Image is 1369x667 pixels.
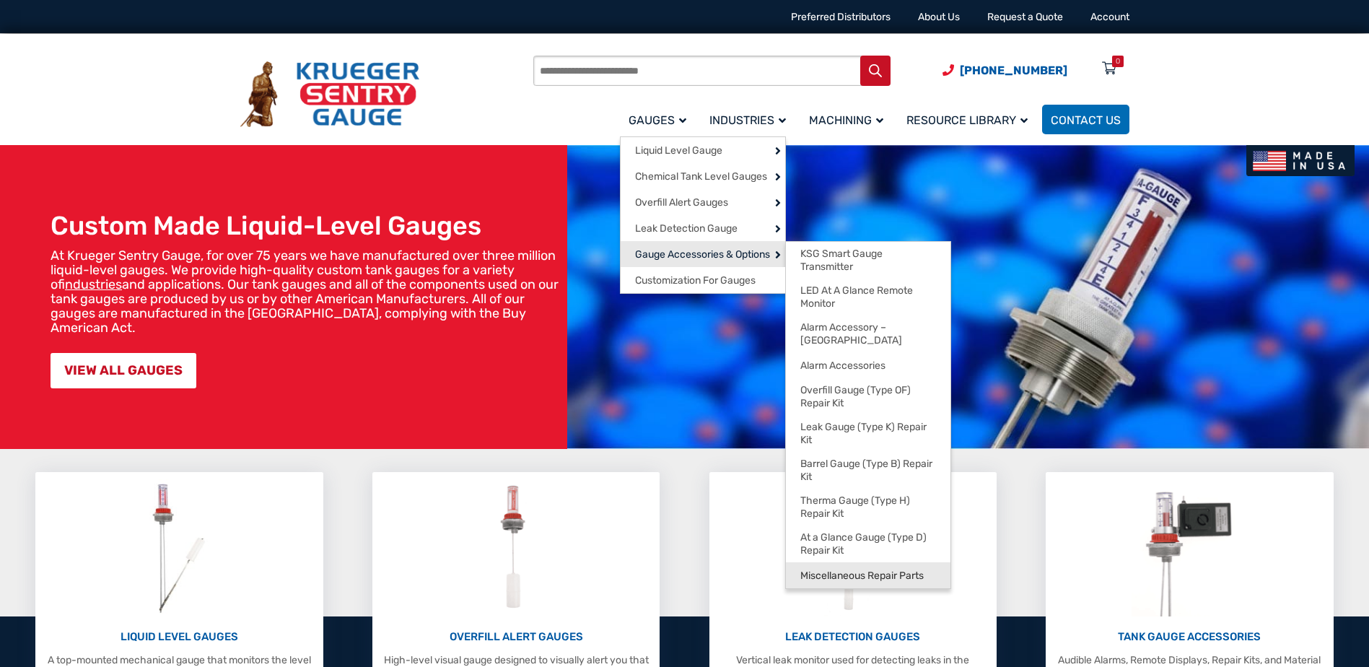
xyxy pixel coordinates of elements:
a: Industries [701,103,800,136]
span: Overfill Gauge (Type OF) Repair Kit [800,384,936,409]
img: Made In USA [1246,145,1355,176]
a: Alarm Accessory – [GEOGRAPHIC_DATA] [786,315,950,352]
a: Request a Quote [987,11,1063,23]
a: Leak Gauge (Type K) Repair Kit [786,415,950,452]
a: Gauges [620,103,701,136]
span: Overfill Alert Gauges [635,196,728,209]
span: Resource Library [906,113,1028,127]
span: Leak Detection Gauge [635,222,738,235]
span: Liquid Level Gauge [635,144,722,157]
span: Chemical Tank Level Gauges [635,170,767,183]
span: Industries [709,113,786,127]
span: Miscellaneous Repair Parts [800,570,924,583]
p: LIQUID LEVEL GAUGES [43,629,315,645]
a: Preferred Distributors [791,11,891,23]
a: About Us [918,11,960,23]
h1: Custom Made Liquid-Level Gauges [51,210,560,241]
span: Alarm Accessories [800,359,885,372]
span: Alarm Accessory – [GEOGRAPHIC_DATA] [800,321,936,346]
a: Contact Us [1042,105,1129,134]
span: At a Glance Gauge (Type D) Repair Kit [800,531,936,557]
a: Therma Gauge (Type H) Repair Kit [786,489,950,526]
a: Customization For Gauges [621,267,785,293]
a: Phone Number (920) 434-8860 [942,61,1067,79]
a: VIEW ALL GAUGES [51,353,196,388]
span: LED At A Glance Remote Monitor [800,284,936,310]
p: TANK GAUGE ACCESSORIES [1053,629,1326,645]
span: [PHONE_NUMBER] [960,64,1067,77]
span: Leak Gauge (Type K) Repair Kit [800,421,936,446]
a: industries [65,276,122,292]
img: Tank Gauge Accessories [1132,479,1248,616]
span: Gauges [629,113,686,127]
p: At Krueger Sentry Gauge, for over 75 years we have manufactured over three million liquid-level g... [51,248,560,335]
a: Alarm Accessories [786,352,950,378]
a: Chemical Tank Level Gauges [621,163,785,189]
a: LED At A Glance Remote Monitor [786,279,950,315]
span: KSG Smart Gauge Transmitter [800,248,936,273]
a: Overfill Gauge (Type OF) Repair Kit [786,378,950,415]
a: Gauge Accessories & Options [621,241,785,267]
span: Barrel Gauge (Type B) Repair Kit [800,458,936,483]
span: Contact Us [1051,113,1121,127]
img: Krueger Sentry Gauge [240,61,419,128]
span: Gauge Accessories & Options [635,248,770,261]
img: Liquid Level Gauges [141,479,217,616]
a: Resource Library [898,103,1042,136]
span: Therma Gauge (Type H) Repair Kit [800,494,936,520]
a: Miscellaneous Repair Parts [786,562,950,588]
p: OVERFILL ALERT GAUGES [380,629,652,645]
img: Overfill Alert Gauges [484,479,548,616]
a: At a Glance Gauge (Type D) Repair Kit [786,526,950,562]
div: 0 [1116,56,1120,67]
a: Leak Detection Gauge [621,215,785,241]
p: LEAK DETECTION GAUGES [717,629,989,645]
a: Liquid Level Gauge [621,137,785,163]
span: Machining [809,113,883,127]
a: Barrel Gauge (Type B) Repair Kit [786,452,950,489]
a: KSG Smart Gauge Transmitter [786,242,950,279]
a: Overfill Alert Gauges [621,189,785,215]
span: Customization For Gauges [635,274,756,287]
a: Account [1090,11,1129,23]
a: Machining [800,103,898,136]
